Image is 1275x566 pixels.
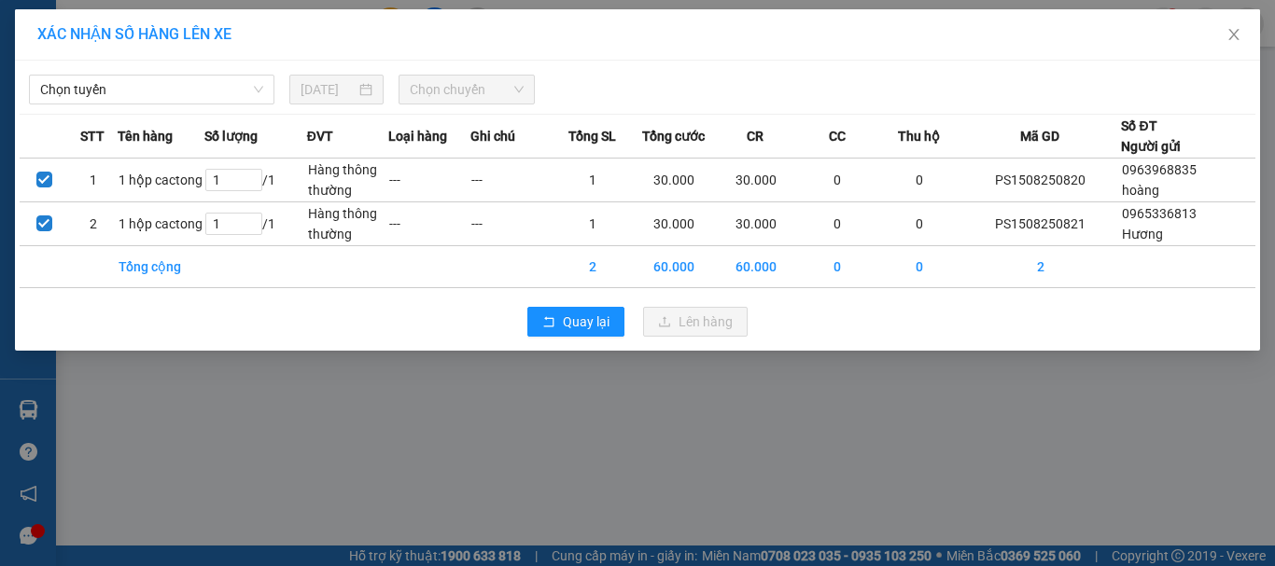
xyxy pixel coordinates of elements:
span: hoàng [1122,183,1159,198]
td: / 1 [204,159,307,202]
td: 30.000 [634,159,715,202]
td: --- [470,159,552,202]
td: 60.000 [634,246,715,288]
td: Hàng thông thường [307,202,388,246]
strong: PHIẾU GỬI HÀNG [57,59,151,99]
td: 0 [796,246,877,288]
span: Tên hàng [118,126,173,146]
input: 15/08/2025 [301,79,355,100]
span: rollback [542,315,555,330]
td: 0 [878,202,960,246]
span: PS1508250821 [175,72,313,96]
span: CC [829,126,846,146]
span: Chọn tuyến [40,76,263,104]
span: Ghi chú [470,126,515,146]
td: --- [388,202,469,246]
img: logo [10,38,35,117]
td: 2 [960,246,1121,288]
strong: CÔNG TY TNHH VĨNH QUANG [36,15,172,55]
td: / 1 [204,202,307,246]
button: uploadLên hàng [643,307,748,337]
td: 30.000 [715,159,796,202]
strong: : [DOMAIN_NAME] [48,120,161,156]
span: Hương [1122,227,1163,242]
span: Chọn chuyến [410,76,525,104]
span: Tổng cước [642,126,705,146]
button: rollbackQuay lại [527,307,624,337]
span: Tổng SL [568,126,616,146]
td: PS1508250820 [960,159,1121,202]
td: 2 [552,246,633,288]
span: 0963968835 [1122,162,1197,177]
td: 30.000 [634,202,715,246]
span: Số lượng [204,126,258,146]
span: Loại hàng [388,126,447,146]
td: 30.000 [715,202,796,246]
span: ĐVT [307,126,333,146]
td: 60.000 [715,246,796,288]
span: Website [80,123,124,137]
td: 1 hộp cactong [118,159,204,202]
button: Close [1208,9,1260,62]
td: 0 [878,159,960,202]
span: Thu hộ [898,126,940,146]
strong: Hotline : 0889 23 23 23 [44,103,165,117]
span: CR [747,126,764,146]
td: 1 [68,159,117,202]
td: Tổng cộng [118,246,204,288]
span: XÁC NHẬN SỐ HÀNG LÊN XE [37,25,231,43]
td: 1 [552,202,633,246]
td: PS1508250821 [960,202,1121,246]
td: 0 [878,246,960,288]
td: --- [388,159,469,202]
span: Mã GD [1020,126,1059,146]
span: 0965336813 [1122,206,1197,221]
td: 2 [68,202,117,246]
span: Quay lại [563,311,609,332]
td: 0 [796,202,877,246]
div: Số ĐT Người gửi [1121,116,1181,157]
span: STT [80,126,105,146]
span: close [1226,27,1241,42]
td: 0 [796,159,877,202]
td: 1 hộp cactong [118,202,204,246]
td: --- [470,202,552,246]
td: Hàng thông thường [307,159,388,202]
td: 1 [552,159,633,202]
